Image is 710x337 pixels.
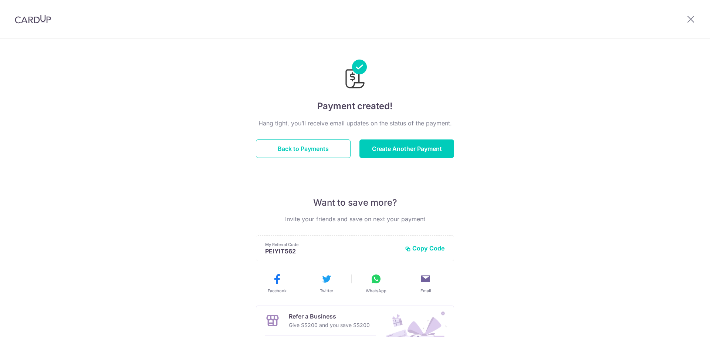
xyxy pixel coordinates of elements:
[420,288,431,294] span: Email
[256,197,454,209] p: Want to save more?
[405,245,445,252] button: Copy Code
[265,242,399,247] p: My Referral Code
[343,60,367,91] img: Payments
[305,273,348,294] button: Twitter
[255,273,299,294] button: Facebook
[354,273,398,294] button: WhatsApp
[256,119,454,128] p: Hang tight, you’ll receive email updates on the status of the payment.
[289,321,370,330] p: Give S$200 and you save S$200
[256,100,454,113] h4: Payment created!
[366,288,386,294] span: WhatsApp
[256,215,454,223] p: Invite your friends and save on next your payment
[256,139,351,158] button: Back to Payments
[268,288,287,294] span: Facebook
[359,139,454,158] button: Create Another Payment
[15,15,51,24] img: CardUp
[404,273,447,294] button: Email
[320,288,333,294] span: Twitter
[265,247,399,255] p: PEIYIT562
[289,312,370,321] p: Refer a Business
